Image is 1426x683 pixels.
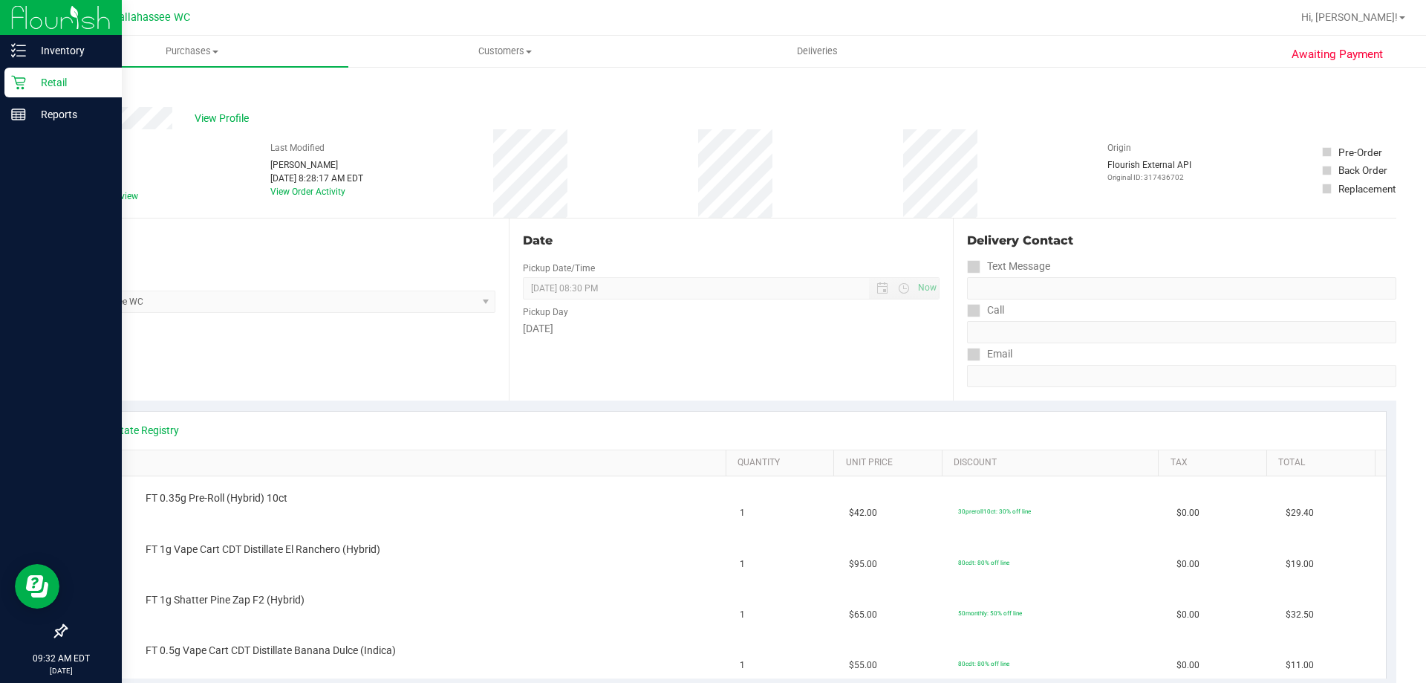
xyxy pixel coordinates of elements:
[1338,145,1382,160] div: Pre-Order
[967,321,1396,343] input: Format: (999) 999-9999
[11,75,26,90] inline-svg: Retail
[7,652,115,665] p: 09:32 AM EDT
[740,506,745,520] span: 1
[958,508,1031,515] span: 30preroll10ct: 30% off line
[777,45,858,58] span: Deliveries
[849,658,877,673] span: $55.00
[740,557,745,572] span: 1
[146,644,396,658] span: FT 0.5g Vape Cart CDT Distillate Banana Dulce (Indica)
[90,423,179,438] a: View State Registry
[1176,658,1199,673] span: $0.00
[1171,457,1261,469] a: Tax
[1338,181,1396,196] div: Replacement
[958,660,1009,667] span: 80cdt: 80% off line
[15,564,59,609] iframe: Resource center
[1176,506,1199,520] span: $0.00
[967,277,1396,300] input: Format: (999) 999-9999
[523,262,595,275] label: Pickup Date/Time
[1278,457,1369,469] a: Total
[146,491,287,505] span: FT 0.35g Pre-Roll (Hybrid) 10ct
[523,321,939,337] div: [DATE]
[849,506,877,520] span: $42.00
[7,665,115,676] p: [DATE]
[36,45,348,58] span: Purchases
[26,106,115,123] p: Reports
[967,343,1012,365] label: Email
[1286,557,1314,572] span: $19.00
[1176,557,1199,572] span: $0.00
[967,256,1050,277] label: Text Message
[523,305,568,319] label: Pickup Day
[348,36,661,67] a: Customers
[849,608,877,622] span: $65.00
[195,111,254,126] span: View Profile
[349,45,660,58] span: Customers
[738,457,828,469] a: Quantity
[954,457,1153,469] a: Discount
[849,557,877,572] span: $95.00
[146,543,380,557] span: FT 1g Vape Cart CDT Distillate El Ranchero (Hybrid)
[740,608,745,622] span: 1
[523,232,939,250] div: Date
[270,187,345,197] a: View Order Activity
[270,158,363,172] div: [PERSON_NAME]
[1176,608,1199,622] span: $0.00
[270,141,325,155] label: Last Modified
[1338,163,1387,178] div: Back Order
[958,609,1022,617] span: 50monthly: 50% off line
[1107,172,1191,183] p: Original ID: 317436702
[26,74,115,91] p: Retail
[113,11,190,24] span: Tallahassee WC
[270,172,363,185] div: [DATE] 8:28:17 AM EDT
[1107,141,1131,155] label: Origin
[11,43,26,58] inline-svg: Inventory
[967,232,1396,250] div: Delivery Contact
[146,593,305,607] span: FT 1g Shatter Pine Zap F2 (Hybrid)
[1301,11,1398,23] span: Hi, [PERSON_NAME]!
[846,457,937,469] a: Unit Price
[1286,506,1314,520] span: $29.40
[88,457,720,469] a: SKU
[26,42,115,59] p: Inventory
[1286,658,1314,673] span: $11.00
[11,107,26,122] inline-svg: Reports
[65,232,495,250] div: Location
[740,658,745,673] span: 1
[1286,608,1314,622] span: $32.50
[661,36,974,67] a: Deliveries
[1292,46,1383,63] span: Awaiting Payment
[967,300,1004,321] label: Call
[1107,158,1191,183] div: Flourish External API
[36,36,348,67] a: Purchases
[958,559,1009,566] span: 80cdt: 80% off line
